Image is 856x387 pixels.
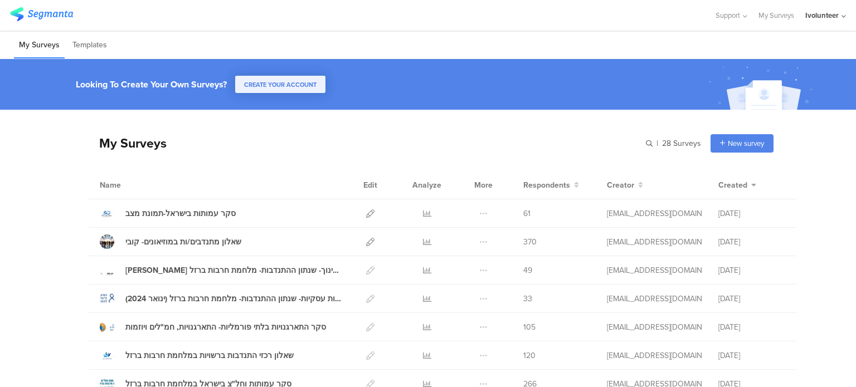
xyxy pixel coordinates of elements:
div: lioraa@ivolunteer.org.il [607,350,702,361]
div: lioraa@ivolunteer.org.il [607,236,702,248]
li: Templates [67,32,112,58]
span: Created [718,179,747,191]
div: lioraa@ivolunteer.org.il [607,208,702,219]
a: שאלון רכזי התנדבות ברשויות במלחמת חרבות ברזל [100,348,294,362]
div: שאלון מתנדבים/ות במוזיאונים- קובי [125,236,241,248]
span: 28 Surveys [662,138,701,149]
div: [DATE] [718,293,785,305]
button: Creator [607,179,643,191]
div: [DATE] [718,208,785,219]
div: שאלון לחברות עסקיות- שנתון ההתנדבות- מלחמת חרבות ברזל (ינואר 2024) [125,293,342,305]
div: lioraa@ivolunteer.org.il [607,293,702,305]
a: שאלון מתנדבים/ות במוזיאונים- קובי [100,234,241,249]
div: Ivolunteer [805,10,839,21]
div: [DATE] [718,321,785,333]
div: [DATE] [718,350,785,361]
span: 33 [523,293,532,305]
button: CREATE YOUR ACCOUNT [235,76,325,93]
button: Created [718,179,756,191]
div: My Surveys [88,134,167,153]
div: lioraa@ivolunteer.org.il [607,264,702,276]
span: New survey [728,138,764,149]
span: 49 [523,264,532,276]
div: [DATE] [718,264,785,276]
div: סקר עמותות בישראל-תמונת מצב [125,208,236,219]
span: Creator [607,179,634,191]
span: Respondents [523,179,570,191]
div: שאלון רכזי התנדבות ברשויות במלחמת חרבות ברזל [125,350,294,361]
a: סקר עמותות בישראל-תמונת מצב [100,206,236,221]
a: [PERSON_NAME] למנהלי התנדבות בחינוך- שנתון ההתנדבות- מלחמת חרבות ברזל [100,263,342,277]
div: סקר התארגנויות בלתי פורמליות- התארגנויות, חמ"לים ויוזמות [125,321,326,333]
button: Respondents [523,179,579,191]
a: שאלון לחברות עסקיות- שנתון ההתנדבות- מלחמת חרבות ברזל (ינואר 2024) [100,291,342,306]
div: Name [100,179,167,191]
li: My Surveys [14,32,65,58]
span: 61 [523,208,531,219]
span: 105 [523,321,536,333]
a: סקר התארגנויות בלתי פורמליות- התארגנויות, חמ"לים ויוזמות [100,320,326,334]
img: segmanta logo [10,7,73,21]
div: [DATE] [718,236,785,248]
span: 120 [523,350,536,361]
img: create_account_image.svg [705,62,820,113]
span: Support [716,10,740,21]
div: lioraa@ivolunteer.org.il [607,321,702,333]
div: Looking To Create Your Own Surveys? [76,78,227,91]
div: שאלון למנהלי התנדבות בחינוך- שנתון ההתנדבות- מלחמת חרבות ברזל [125,264,342,276]
span: 370 [523,236,537,248]
span: | [655,138,660,149]
div: Analyze [410,171,444,199]
span: CREATE YOUR ACCOUNT [244,80,317,89]
div: Edit [358,171,382,199]
div: More [471,171,495,199]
